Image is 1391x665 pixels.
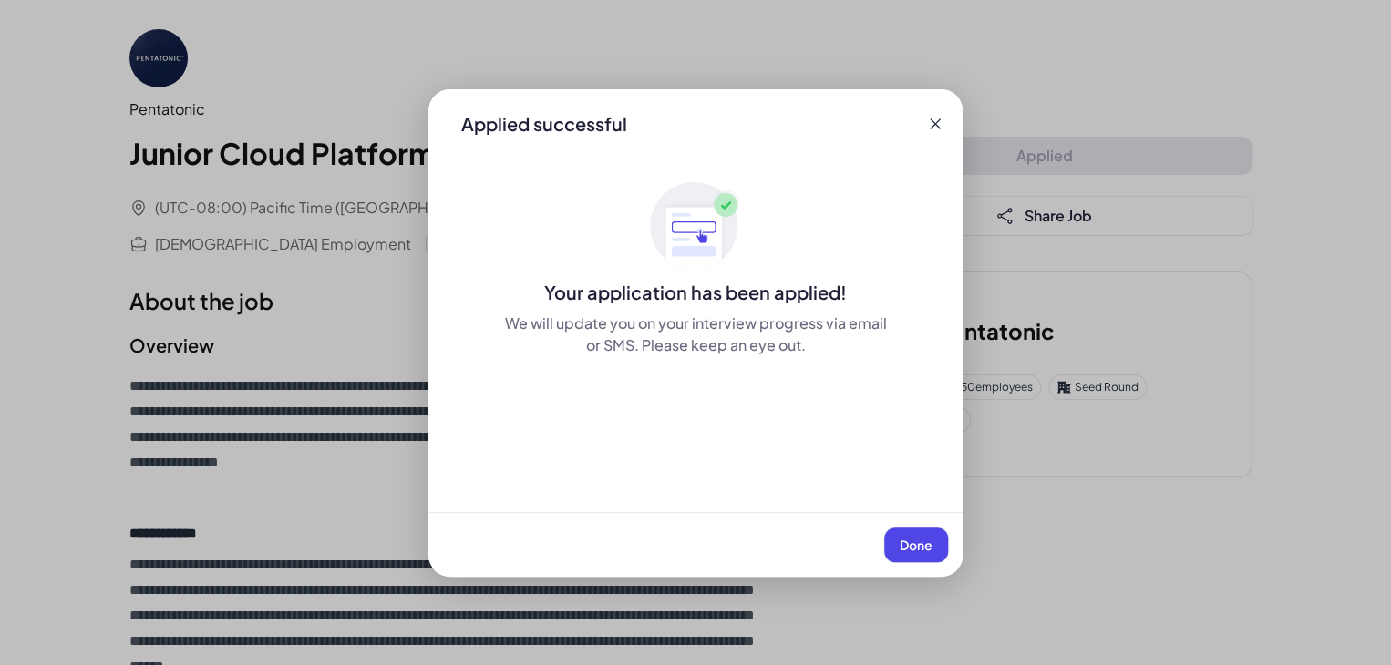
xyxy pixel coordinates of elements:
[650,181,741,272] img: ApplyedMaskGroup3.svg
[884,527,948,562] button: Done
[461,111,627,137] div: Applied successful
[428,280,963,305] div: Your application has been applied!
[900,537,932,553] span: Done
[501,312,890,356] div: We will update you on your interview progress via email or SMS. Please keep an eye out.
